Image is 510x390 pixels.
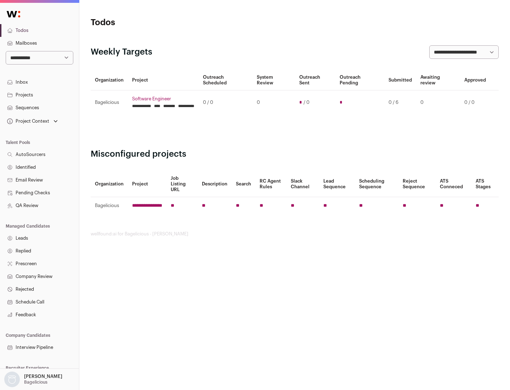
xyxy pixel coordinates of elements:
h2: Weekly Targets [91,46,152,58]
th: ATS Stages [471,171,499,197]
th: Job Listing URL [166,171,198,197]
td: 0 / 6 [384,90,416,115]
h2: Misconfigured projects [91,149,499,160]
th: Organization [91,171,128,197]
th: Outreach Scheduled [199,70,253,90]
a: Software Engineer [132,96,194,102]
th: Description [198,171,232,197]
th: Project [128,70,199,90]
th: Lead Sequence [319,171,355,197]
th: ATS Conneced [436,171,471,197]
footer: wellfound:ai for Bagelicious - [PERSON_NAME] [91,231,499,237]
img: nopic.png [4,372,20,387]
button: Open dropdown [3,372,64,387]
td: 0 [416,90,460,115]
td: 0 / 0 [460,90,490,115]
span: / 0 [304,100,310,105]
td: 0 / 0 [199,90,253,115]
th: Awaiting review [416,70,460,90]
th: Search [232,171,255,197]
button: Open dropdown [6,116,59,126]
p: [PERSON_NAME] [24,374,62,379]
h1: Todos [91,17,227,28]
td: 0 [253,90,295,115]
th: RC Agent Rules [255,171,286,197]
td: Bagelicious [91,90,128,115]
th: Submitted [384,70,416,90]
th: Outreach Pending [335,70,384,90]
th: Outreach Sent [295,70,336,90]
th: System Review [253,70,295,90]
th: Organization [91,70,128,90]
th: Reject Sequence [398,171,436,197]
td: Bagelicious [91,197,128,214]
img: Wellfound [3,7,24,21]
div: Project Context [6,118,49,124]
p: Bagelicious [24,379,47,385]
th: Approved [460,70,490,90]
th: Scheduling Sequence [355,171,398,197]
th: Slack Channel [287,171,319,197]
th: Project [128,171,166,197]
